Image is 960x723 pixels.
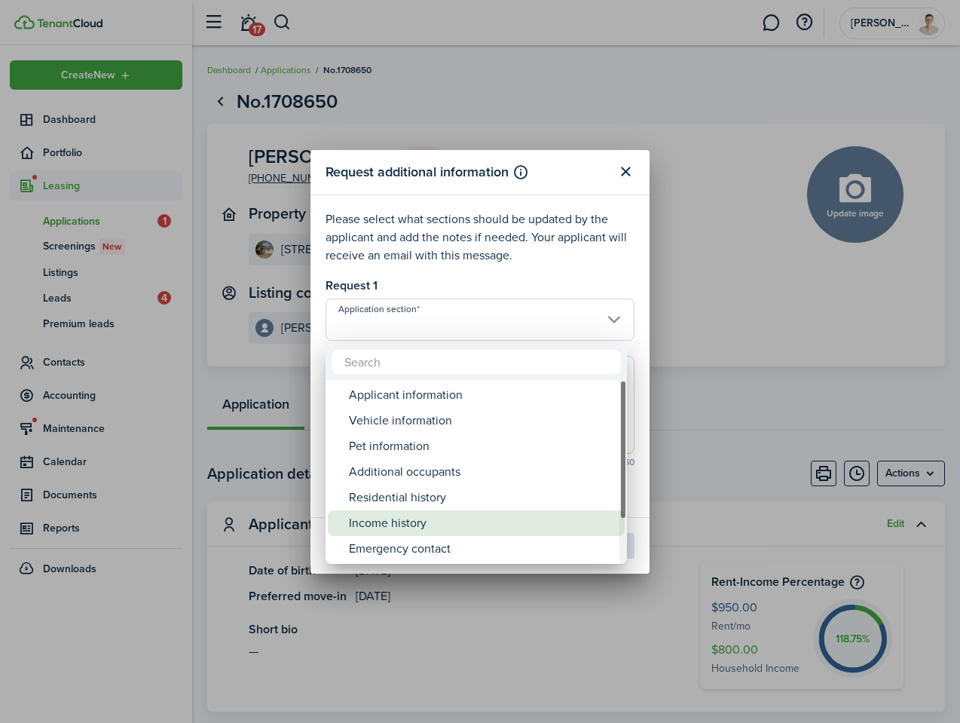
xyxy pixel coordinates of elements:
div: Additional occupants [349,459,616,485]
mbsc-wheel: Application section [326,380,627,564]
input: Search [332,350,621,374]
div: Vehicle information [349,408,616,433]
div: Emergency contact [349,536,616,562]
div: Income history [349,510,616,536]
div: Residential history [349,485,616,510]
div: Applicant information [349,382,616,408]
div: Pet information [349,433,616,459]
